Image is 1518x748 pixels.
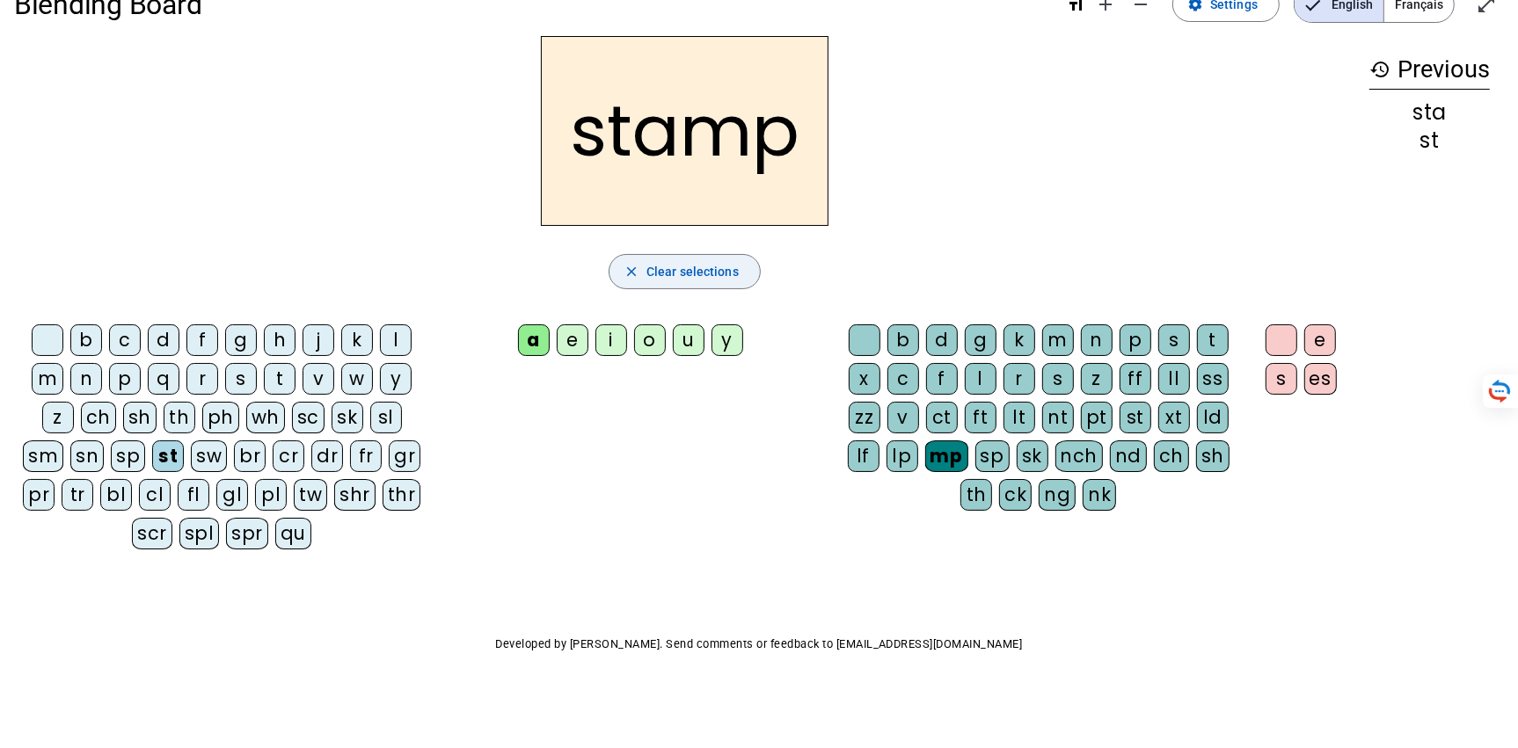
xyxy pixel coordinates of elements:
[1158,324,1190,356] div: s
[887,324,919,356] div: b
[111,440,145,472] div: sp
[1369,102,1490,123] div: sta
[32,363,63,395] div: m
[887,440,918,472] div: lp
[132,518,172,549] div: scr
[609,254,761,289] button: Clear selections
[1154,440,1189,472] div: ch
[100,479,132,511] div: bl
[887,363,919,395] div: c
[1081,402,1113,433] div: pt
[216,479,248,511] div: gl
[518,324,550,356] div: a
[1120,402,1151,433] div: st
[264,363,296,395] div: t
[1055,440,1104,472] div: nch
[1158,363,1190,395] div: ll
[1003,363,1035,395] div: r
[1266,363,1297,395] div: s
[350,440,382,472] div: fr
[42,402,74,433] div: z
[148,363,179,395] div: q
[152,440,184,472] div: st
[179,518,220,549] div: spl
[23,440,63,472] div: sm
[712,324,743,356] div: y
[81,402,116,433] div: ch
[148,324,179,356] div: d
[1197,324,1229,356] div: t
[370,402,402,433] div: sl
[70,440,104,472] div: sn
[303,324,334,356] div: j
[23,479,55,511] div: pr
[1120,324,1151,356] div: p
[999,479,1032,511] div: ck
[1369,50,1490,90] h3: Previous
[380,363,412,395] div: y
[887,402,919,433] div: v
[1304,363,1337,395] div: es
[926,324,958,356] div: d
[139,479,171,511] div: cl
[273,440,304,472] div: cr
[109,363,141,395] div: p
[965,324,996,356] div: g
[62,479,93,511] div: tr
[1042,363,1074,395] div: s
[303,363,334,395] div: v
[234,440,266,472] div: br
[1158,402,1190,433] div: xt
[70,363,102,395] div: n
[1039,479,1076,511] div: ng
[123,402,157,433] div: sh
[1081,324,1113,356] div: n
[926,402,958,433] div: ct
[341,363,373,395] div: w
[926,363,958,395] div: f
[541,36,828,226] h2: stamp
[925,440,968,472] div: mp
[1042,402,1074,433] div: nt
[186,363,218,395] div: r
[341,324,373,356] div: k
[1083,479,1116,511] div: nk
[1369,59,1390,80] mat-icon: history
[109,324,141,356] div: c
[332,402,363,433] div: sk
[70,324,102,356] div: b
[246,402,285,433] div: wh
[255,479,287,511] div: pl
[965,402,996,433] div: ft
[624,264,639,280] mat-icon: close
[975,440,1010,472] div: sp
[849,402,880,433] div: zz
[1081,363,1113,395] div: z
[965,363,996,395] div: l
[960,479,992,511] div: th
[1110,440,1147,472] div: nd
[1120,363,1151,395] div: ff
[191,440,227,472] div: sw
[380,324,412,356] div: l
[849,363,880,395] div: x
[1304,324,1336,356] div: e
[264,324,296,356] div: h
[14,634,1504,655] p: Developed by [PERSON_NAME]. Send comments or feedback to [EMAIL_ADDRESS][DOMAIN_NAME]
[1196,440,1230,472] div: sh
[1017,440,1048,472] div: sk
[848,440,879,472] div: lf
[1369,130,1490,151] div: st
[294,479,327,511] div: tw
[1042,324,1074,356] div: m
[225,363,257,395] div: s
[1197,363,1229,395] div: ss
[186,324,218,356] div: f
[389,440,420,472] div: gr
[311,440,343,472] div: dr
[202,402,239,433] div: ph
[634,324,666,356] div: o
[383,479,421,511] div: thr
[178,479,209,511] div: fl
[595,324,627,356] div: i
